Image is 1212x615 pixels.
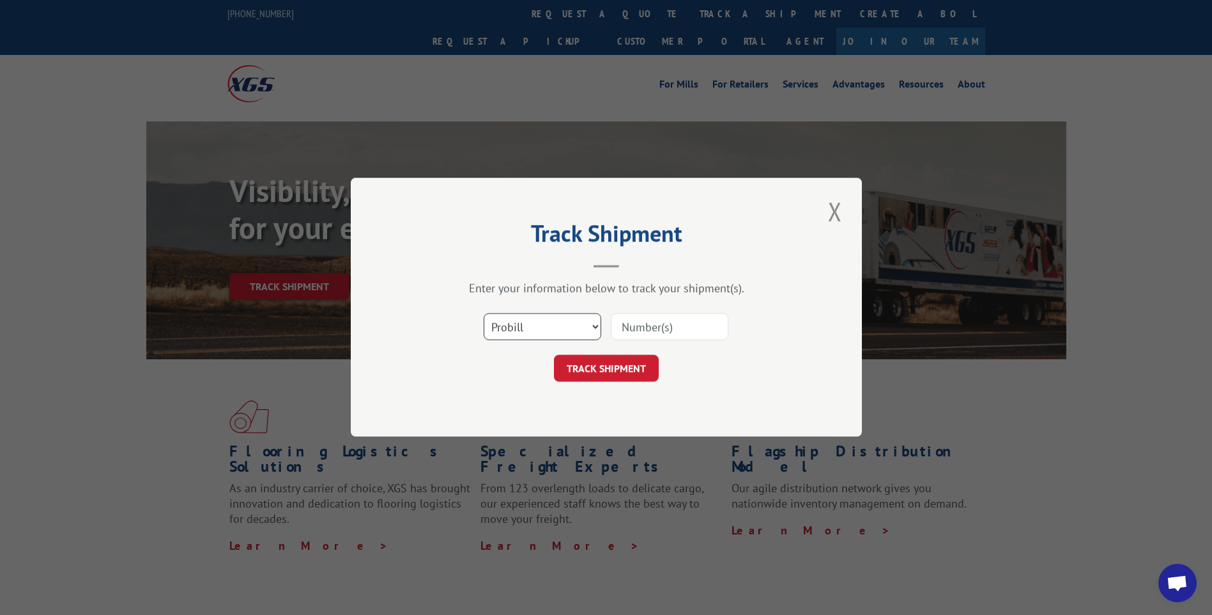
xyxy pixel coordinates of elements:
a: Open chat [1158,564,1197,602]
input: Number(s) [611,314,728,341]
button: Close modal [824,194,846,229]
h2: Track Shipment [415,224,798,249]
button: TRACK SHIPMENT [554,355,659,382]
div: Enter your information below to track your shipment(s). [415,281,798,296]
